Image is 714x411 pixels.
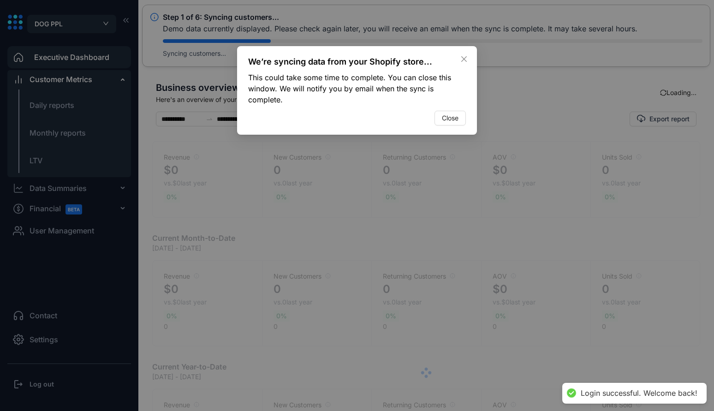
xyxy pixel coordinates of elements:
[581,388,697,398] div: Login successful. Welcome back!
[460,55,468,63] span: close
[434,111,466,125] button: Close
[457,52,471,66] button: Close
[442,113,458,123] span: Close
[248,55,466,68] p: We’re syncing data from your Shopify store...
[248,72,466,105] p: This could take some time to complete. You can close this window. We will notify you by email whe...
